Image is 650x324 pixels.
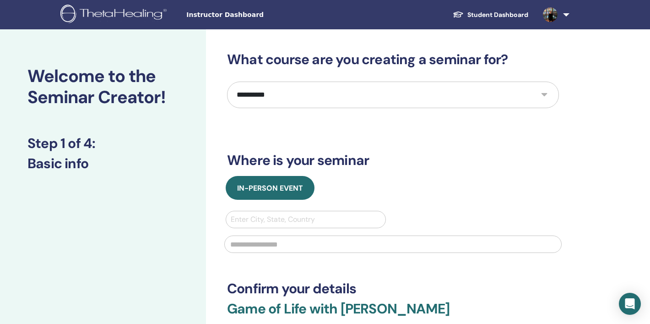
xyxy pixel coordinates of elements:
h2: Welcome to the Seminar Creator! [27,66,179,108]
img: logo.png [60,5,170,25]
img: graduation-cap-white.svg [453,11,464,18]
span: Instructor Dashboard [186,10,324,20]
button: In-Person Event [226,176,314,200]
h3: Basic info [27,155,179,172]
h3: Confirm your details [227,280,559,297]
h3: Step 1 of 4 : [27,135,179,152]
img: default.jpg [543,7,558,22]
h3: Where is your seminar [227,152,559,169]
span: In-Person Event [237,183,303,193]
h3: What course are you creating a seminar for? [227,51,559,68]
div: Open Intercom Messenger [619,293,641,315]
a: Student Dashboard [445,6,536,23]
